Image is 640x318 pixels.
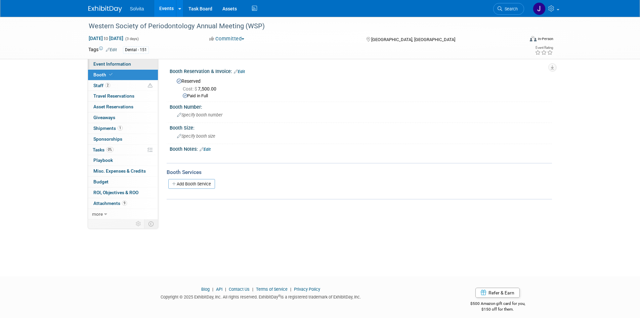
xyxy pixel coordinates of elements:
[170,144,552,153] div: Booth Notes:
[167,169,552,176] div: Booth Services
[122,201,127,206] span: 9
[88,80,158,91] a: Staff2
[93,93,134,99] span: Travel Reservations
[530,36,537,41] img: Format-Inperson.png
[93,115,115,120] span: Giveaways
[93,104,133,109] span: Asset Reservations
[105,83,110,88] span: 2
[200,147,211,152] a: Edit
[216,287,222,292] a: API
[93,190,138,195] span: ROI, Objectives & ROO
[109,73,113,76] i: Booth reservation complete
[251,287,255,292] span: |
[223,287,228,292] span: |
[170,66,552,75] div: Booth Reservation & Invoice:
[170,123,552,131] div: Booth Size:
[183,86,219,92] span: 7,500.00
[133,219,144,228] td: Personalize Event Tab Strip
[88,198,158,209] a: Attachments9
[443,307,552,312] div: $150 off for them.
[229,287,250,292] a: Contact Us
[234,69,245,74] a: Edit
[535,46,553,49] div: Event Rating
[256,287,288,292] a: Terms of Service
[93,201,127,206] span: Attachments
[170,102,552,110] div: Booth Number:
[294,287,320,292] a: Privacy Policy
[93,72,114,77] span: Booth
[93,61,131,67] span: Event Information
[175,76,547,99] div: Reserved
[177,134,215,139] span: Specify booth size
[502,6,518,11] span: Search
[123,46,149,54] div: Dental - 151
[93,179,109,184] span: Budget
[201,287,210,292] a: Blog
[88,6,122,12] img: ExhibitDay
[88,145,158,155] a: Tasks0%
[92,211,103,217] span: more
[183,93,547,99] div: Paid in Full
[88,187,158,198] a: ROI, Objectives & ROO
[88,134,158,144] a: Sponsorships
[88,166,158,176] a: Misc. Expenses & Credits
[88,155,158,166] a: Playbook
[538,36,553,41] div: In-Person
[88,59,158,69] a: Event Information
[289,287,293,292] span: |
[371,37,455,42] span: [GEOGRAPHIC_DATA], [GEOGRAPHIC_DATA]
[93,147,114,152] span: Tasks
[93,157,113,163] span: Playbook
[88,209,158,219] a: more
[148,83,153,89] span: Potential Scheduling Conflict -- at least one attendee is tagged in another overlapping event.
[93,136,122,142] span: Sponsorships
[144,219,158,228] td: Toggle Event Tabs
[103,36,109,41] span: to
[168,179,215,189] a: Add Booth Service
[106,147,114,152] span: 0%
[118,126,123,131] span: 1
[93,126,123,131] span: Shipments
[93,168,146,174] span: Misc. Expenses & Credits
[88,112,158,123] a: Giveaways
[125,37,139,41] span: (3 days)
[88,70,158,80] a: Booth
[475,288,520,298] a: Refer & Earn
[484,35,554,45] div: Event Format
[88,177,158,187] a: Budget
[278,294,281,298] sup: ®
[177,112,222,117] span: Specify booth number
[443,296,552,312] div: $500 Amazon gift card for you,
[86,20,514,32] div: Western Society of Periodontology Annual Meeting (WSP)
[130,6,144,11] span: Solvita
[88,292,434,300] div: Copyright © 2025 ExhibitDay, Inc. All rights reserved. ExhibitDay is a registered trademark of Ex...
[106,47,117,52] a: Edit
[88,123,158,134] a: Shipments1
[493,3,524,15] a: Search
[207,35,247,42] button: Committed
[533,2,546,15] img: Josh Richardson
[183,86,198,92] span: Cost: $
[88,46,117,54] td: Tags
[88,91,158,101] a: Travel Reservations
[88,102,158,112] a: Asset Reservations
[88,35,124,41] span: [DATE] [DATE]
[93,83,110,88] span: Staff
[211,287,215,292] span: |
